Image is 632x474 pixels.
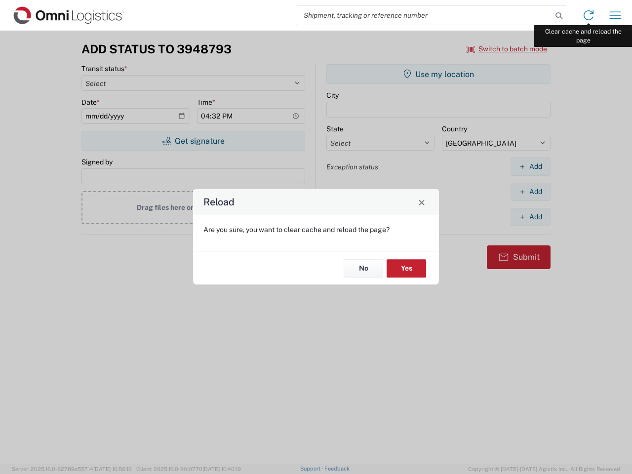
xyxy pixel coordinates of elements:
button: Close [415,195,429,209]
button: Yes [387,259,426,277]
input: Shipment, tracking or reference number [296,6,552,25]
p: Are you sure, you want to clear cache and reload the page? [203,225,429,234]
h4: Reload [203,195,235,209]
button: No [344,259,383,277]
